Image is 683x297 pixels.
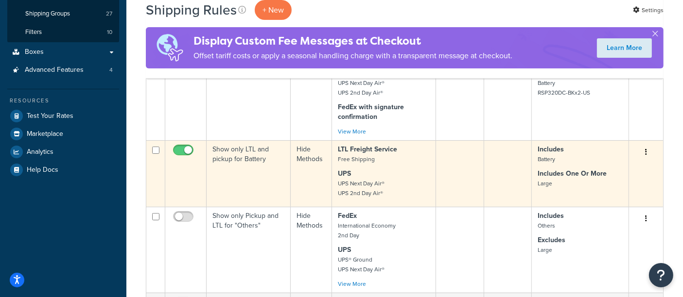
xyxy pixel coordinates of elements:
td: Show only Pickup and LTL for "Others" [207,207,291,293]
small: UPS Next Day Air® UPS 2nd Day Air® [338,179,385,198]
a: Test Your Rates [7,107,119,125]
span: Help Docs [27,166,58,174]
a: Advanced Features 4 [7,61,119,79]
a: Boxes [7,43,119,61]
strong: Includes [538,144,564,154]
strong: Includes One Or More [538,168,607,179]
span: Filters [25,28,42,36]
span: 4 [109,66,113,74]
p: Offset tariff costs or apply a seasonal handling charge with a transparent message at checkout. [193,49,512,63]
a: Analytics [7,143,119,161]
span: Marketplace [27,130,63,138]
h1: Shipping Rules [146,0,237,19]
small: Others Battery RSP320DC-BKx2-US [538,69,590,97]
td: Hide Methods [291,30,332,140]
a: Marketplace [7,125,119,143]
li: Shipping Groups [7,5,119,23]
td: Hide Methods [291,140,332,207]
small: International Economy 2nd Day [338,221,396,240]
li: Filters [7,23,119,41]
strong: Excludes [538,235,565,245]
span: Shipping Groups [25,10,70,18]
td: Show only Pickup and LTL for Large [207,30,291,140]
span: Boxes [25,48,44,56]
span: 10 [107,28,112,36]
td: Hide Methods [291,207,332,293]
small: Free Shipping [338,155,375,164]
a: View More [338,280,366,288]
img: duties-banner-06bc72dcb5fe05cb3f9472aba00be2ae8eb53ab6f0d8bb03d382ba314ac3c341.png [146,27,193,68]
span: Analytics [27,148,53,156]
span: Advanced Features [25,66,84,74]
small: UPS Next Day Air® UPS 2nd Day Air® [338,79,385,97]
strong: Includes [538,211,564,221]
td: Show only LTL and pickup for Battery [207,140,291,207]
strong: LTL Freight Service [338,144,397,154]
div: Resources [7,97,119,105]
small: Large [538,179,552,188]
small: Others [538,221,555,230]
small: UPS® Ground UPS Next Day Air® [338,255,385,274]
a: Filters 10 [7,23,119,41]
small: Battery [538,155,555,164]
li: Advanced Features [7,61,119,79]
small: Large [538,246,552,254]
a: Help Docs [7,161,119,179]
a: Shipping Groups 27 [7,5,119,23]
button: Open Resource Center [649,263,673,287]
a: Learn More [597,38,652,58]
span: 27 [106,10,112,18]
a: Settings [633,3,664,17]
span: Test Your Rates [27,112,73,120]
strong: UPS [338,245,351,255]
strong: FedEx with signature confirmation [338,102,404,122]
h4: Display Custom Fee Messages at Checkout [193,33,512,49]
strong: FedEx [338,211,357,221]
strong: UPS [338,168,351,179]
a: View More [338,127,366,136]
